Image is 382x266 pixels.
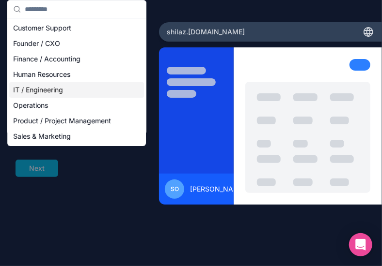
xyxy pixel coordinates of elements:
[9,98,144,113] div: Operations
[9,36,144,51] div: Founder / CXO
[190,184,246,194] span: [PERSON_NAME]
[9,51,144,67] div: Finance / Accounting
[9,67,144,82] div: Human Resources
[9,82,144,98] div: IT / Engineering
[7,18,146,146] div: Suggestions
[349,233,372,256] div: Open Intercom Messenger
[9,20,144,36] div: Customer Support
[9,113,144,129] div: Product / Project Management
[167,27,245,37] span: shilaz .[DOMAIN_NAME]
[171,185,179,193] span: SO
[9,129,144,144] div: Sales & Marketing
